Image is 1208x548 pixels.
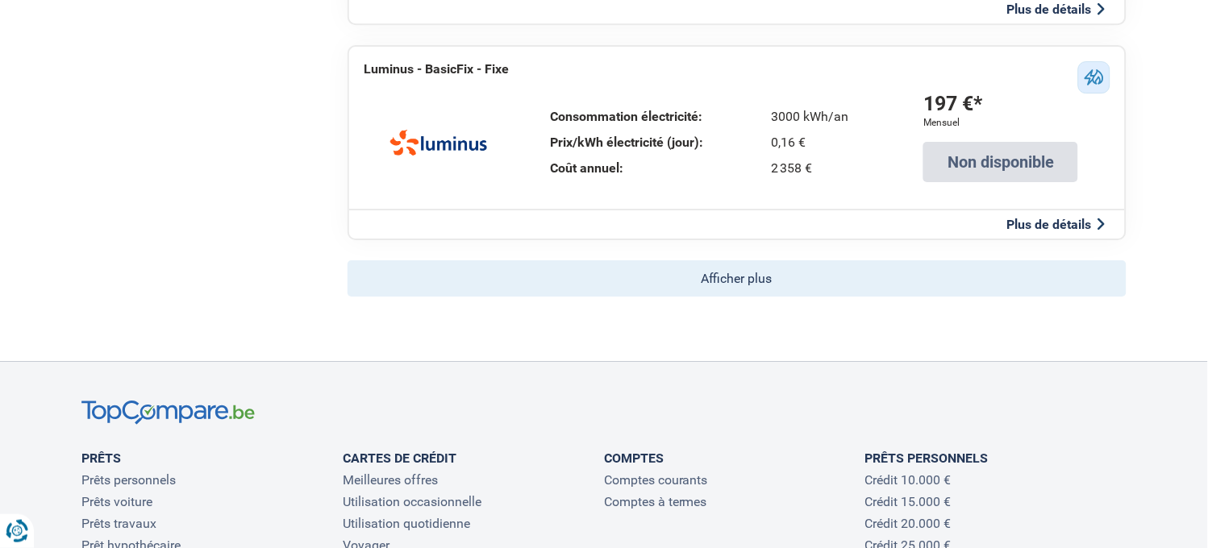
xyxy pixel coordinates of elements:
[772,110,849,123] div: 3000 kWh/an
[604,450,664,466] a: Comptes
[772,162,849,175] div: 2 358 €
[1002,1,1110,18] button: Plus de détails
[550,136,703,149] div: Prix/kWh électricité (jour):
[550,110,703,123] div: Consommation électricité:
[865,516,952,531] a: Crédit 20.000 €
[772,136,849,149] div: 0,16 €
[1002,216,1110,233] button: Plus de détails
[81,516,156,531] a: Prêts travaux
[343,494,481,509] a: Utilisation occasionnelle
[343,516,470,531] a: Utilisation quotidienne
[865,450,989,466] a: Prêts personnels
[343,472,438,488] a: Meilleures offres
[923,91,982,118] div: 197 €*
[550,162,703,175] div: Coût annuel:
[343,450,456,466] a: Cartes de Crédit
[364,61,509,77] h3: Luminus - BasicFix - Fixe
[81,450,121,466] a: Prêts
[390,130,487,156] img: Luminus
[604,494,707,509] a: Comptes à termes
[604,472,708,488] a: Comptes courants
[348,260,1127,297] button: Afficher plus
[923,142,1078,182] div: Non disponible
[81,401,255,426] img: TopCompare
[923,117,960,128] div: Mensuel
[865,494,952,509] a: Crédit 15.000 €
[81,472,176,488] a: Prêts personnels
[81,494,152,509] a: Prêts voiture
[865,472,952,488] a: Crédit 10.000 €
